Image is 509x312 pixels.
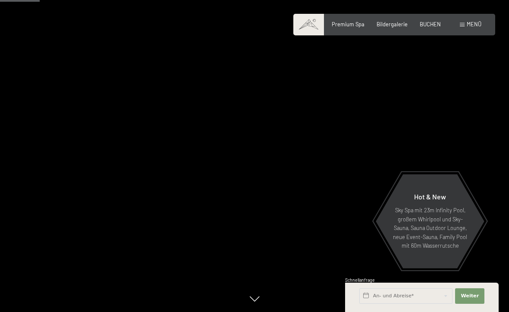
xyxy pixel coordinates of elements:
[420,21,441,28] a: BUCHEN
[377,21,408,28] a: Bildergalerie
[455,288,484,304] button: Weiter
[414,192,446,201] span: Hot & New
[375,174,485,269] a: Hot & New Sky Spa mit 23m Infinity Pool, großem Whirlpool und Sky-Sauna, Sauna Outdoor Lounge, ne...
[393,206,468,250] p: Sky Spa mit 23m Infinity Pool, großem Whirlpool und Sky-Sauna, Sauna Outdoor Lounge, neue Event-S...
[461,293,479,299] span: Weiter
[332,21,364,28] a: Premium Spa
[345,277,375,283] span: Schnellanfrage
[467,21,481,28] span: Menü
